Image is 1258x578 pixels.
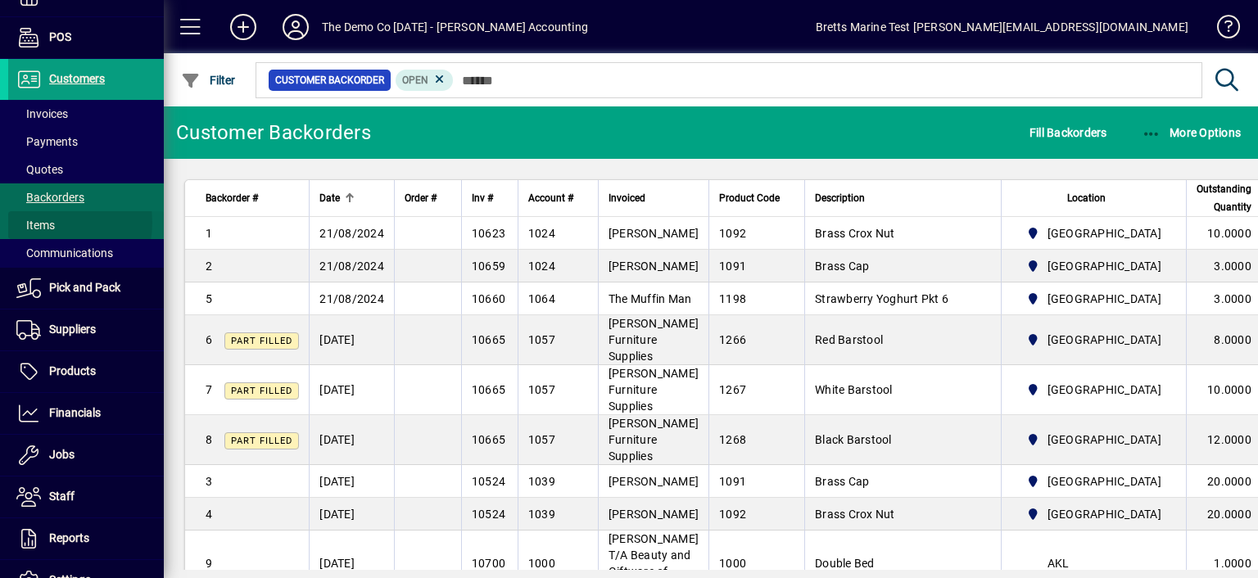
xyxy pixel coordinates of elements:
[816,14,1189,40] div: Bretts Marine Test [PERSON_NAME][EMAIL_ADDRESS][DOMAIN_NAME]
[8,476,164,517] a: Staff
[472,189,508,207] div: Inv #
[319,189,340,207] span: Date
[1048,382,1161,398] span: [GEOGRAPHIC_DATA]
[309,365,394,415] td: [DATE]
[49,364,96,377] span: Products
[609,189,645,207] span: Invoiced
[405,189,451,207] div: Order #
[49,406,101,419] span: Financials
[269,12,322,42] button: Profile
[528,227,555,240] span: 1024
[49,323,96,336] span: Suppliers
[8,156,164,183] a: Quotes
[8,128,164,156] a: Payments
[309,250,394,282] td: 21/08/2024
[8,351,164,392] a: Products
[206,260,212,273] span: 2
[1020,330,1168,350] span: Auckland
[472,475,505,488] span: 10524
[231,436,292,446] span: Part Filled
[49,531,89,544] span: Reports
[1048,431,1161,448] span: [GEOGRAPHIC_DATA]
[231,336,292,346] span: Part Filled
[206,475,212,488] span: 3
[206,433,212,446] span: 8
[609,260,699,273] span: [PERSON_NAME]
[405,189,437,207] span: Order #
[8,518,164,559] a: Reports
[609,367,699,413] span: [PERSON_NAME] Furniture Supplies
[609,227,699,240] span: [PERSON_NAME]
[8,239,164,267] a: Communications
[719,333,746,346] span: 1266
[472,557,505,570] span: 10700
[719,189,794,207] div: Product Code
[719,383,746,396] span: 1267
[309,415,394,465] td: [DATE]
[719,227,746,240] span: 1092
[472,383,505,396] span: 10665
[528,557,555,570] span: 1000
[49,490,75,503] span: Staff
[719,260,746,273] span: 1091
[609,317,699,363] span: [PERSON_NAME] Furniture Supplies
[1020,430,1168,449] span: Auckland
[528,383,555,396] span: 1057
[1020,289,1168,309] span: Auckland
[1020,504,1168,524] span: Auckland
[16,219,55,232] span: Items
[1205,3,1238,56] a: Knowledge Base
[402,75,428,86] span: Open
[49,281,120,294] span: Pick and Pack
[815,333,883,346] span: Red Barstool
[206,292,212,305] span: 5
[472,508,505,521] span: 10524
[8,211,164,239] a: Items
[1020,224,1168,243] span: Auckland
[231,386,292,396] span: Part Filled
[719,475,746,488] span: 1091
[815,557,875,570] span: Double Bed
[472,292,505,305] span: 10660
[1048,555,1070,571] span: AKL
[206,189,299,207] div: Backorder #
[1020,472,1168,491] span: Auckland
[528,189,573,207] span: Account #
[719,557,746,570] span: 1000
[472,189,493,207] span: Inv #
[1048,225,1161,242] span: [GEOGRAPHIC_DATA]
[815,508,895,521] span: Brass Crox Nut
[1048,258,1161,274] span: [GEOGRAPHIC_DATA]
[1048,332,1161,348] span: [GEOGRAPHIC_DATA]
[609,189,699,207] div: Invoiced
[49,30,71,43] span: POS
[206,227,212,240] span: 1
[815,227,895,240] span: Brass Crox Nut
[396,70,454,91] mat-chip: Completion Status: Open
[8,268,164,309] a: Pick and Pack
[528,433,555,446] span: 1057
[1029,120,1107,146] span: Fill Backorders
[815,292,948,305] span: Strawberry Yoghurt Pkt 6
[609,475,699,488] span: [PERSON_NAME]
[528,508,555,521] span: 1039
[528,333,555,346] span: 1057
[609,417,699,463] span: [PERSON_NAME] Furniture Supplies
[206,557,212,570] span: 9
[719,292,746,305] span: 1198
[16,163,63,176] span: Quotes
[319,189,384,207] div: Date
[528,260,555,273] span: 1024
[528,292,555,305] span: 1064
[1025,118,1111,147] button: Fill Backorders
[1020,256,1168,276] span: Auckland
[49,72,105,85] span: Customers
[528,475,555,488] span: 1039
[322,14,588,40] div: The Demo Co [DATE] - [PERSON_NAME] Accounting
[1011,189,1176,207] div: Location
[206,333,212,346] span: 6
[1142,126,1242,139] span: More Options
[1048,473,1161,490] span: [GEOGRAPHIC_DATA]
[275,72,384,88] span: Customer Backorder
[309,465,394,498] td: [DATE]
